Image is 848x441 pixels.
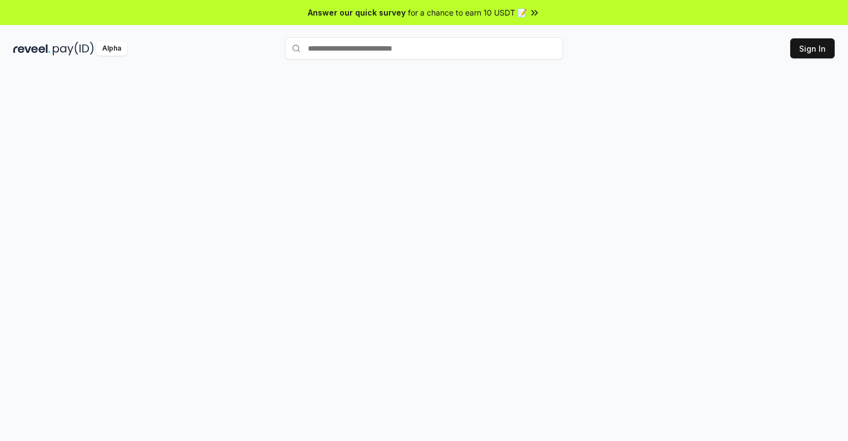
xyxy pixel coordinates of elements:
[408,7,527,18] span: for a chance to earn 10 USDT 📝
[790,38,835,58] button: Sign In
[96,42,127,56] div: Alpha
[13,42,51,56] img: reveel_dark
[53,42,94,56] img: pay_id
[308,7,406,18] span: Answer our quick survey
